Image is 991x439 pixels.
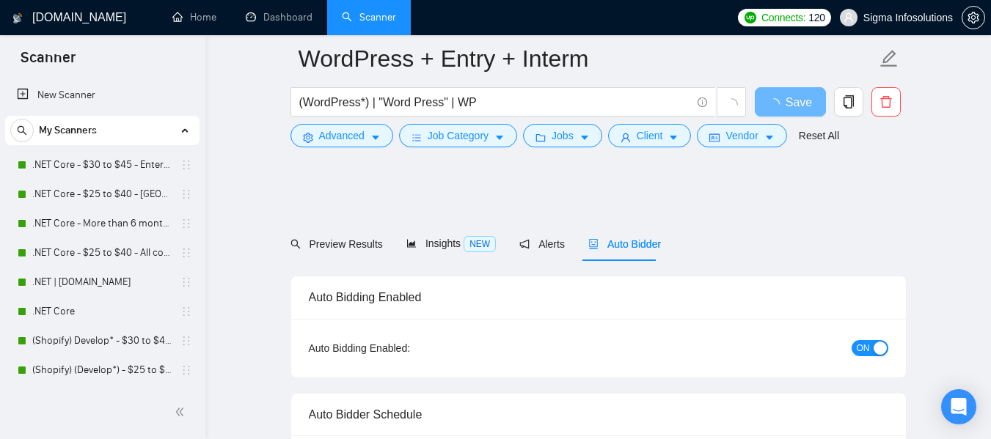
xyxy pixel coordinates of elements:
img: upwork-logo.png [745,12,756,23]
span: Job Category [428,128,489,144]
span: Client [637,128,663,144]
li: New Scanner [5,81,200,110]
span: Connects: [761,10,805,26]
span: holder [180,306,192,317]
span: 120 [808,10,824,26]
span: NEW [464,236,496,252]
span: holder [180,188,192,200]
span: caret-down [764,132,775,143]
span: caret-down [668,132,679,143]
span: copy [835,95,863,108]
span: caret-down [370,132,381,143]
span: notification [519,239,530,249]
button: setting [962,6,985,29]
span: Auto Bidder [588,238,661,250]
input: Scanner name... [299,40,877,77]
button: folderJobscaret-down [523,124,602,147]
a: New Scanner [17,81,188,110]
div: Auto Bidding Enabled [309,276,888,318]
a: setting [962,12,985,23]
span: robot [588,239,599,249]
a: (Shopify) (Develop*) - $25 to $40 - [GEOGRAPHIC_DATA] and Ocenia [32,355,172,385]
span: idcard [709,132,720,143]
span: search [290,239,301,249]
button: userClientcaret-down [608,124,692,147]
span: Scanner [9,47,87,78]
span: folder [535,132,546,143]
span: Alerts [519,238,565,250]
div: Auto Bidding Enabled: [309,340,502,356]
a: Reset All [799,128,839,144]
span: Save [786,93,812,111]
a: .NET Core - $25 to $40 - [GEOGRAPHIC_DATA] and [GEOGRAPHIC_DATA] [32,180,172,209]
span: holder [180,364,192,376]
span: setting [303,132,313,143]
span: edit [880,49,899,68]
span: user [621,132,631,143]
span: Jobs [552,128,574,144]
button: idcardVendorcaret-down [697,124,786,147]
span: Insights [406,237,496,249]
span: caret-down [579,132,590,143]
a: (Shopify) Develop* - $30 to $45 Enterprise [32,326,172,355]
span: holder [180,159,192,171]
span: My Scanners [39,116,97,145]
span: area-chart [406,238,417,248]
button: settingAdvancedcaret-down [290,124,393,147]
span: info-circle [698,97,707,107]
a: .NET Core [32,297,172,326]
span: ON [857,340,870,356]
span: loading [725,98,738,111]
span: holder [180,276,192,288]
span: holder [180,335,192,347]
span: delete [872,95,900,108]
span: loading [768,98,786,110]
a: homeHome [172,11,216,23]
a: searchScanner [342,11,396,23]
span: user [844,12,854,23]
span: search [11,125,33,136]
span: double-left [175,405,189,419]
span: holder [180,247,192,259]
button: delete [871,87,901,117]
a: .NET Core - $25 to $40 - All continents [32,238,172,268]
div: Auto Bidder Schedule [309,394,888,435]
span: bars [412,132,422,143]
button: Save [755,87,826,117]
span: setting [962,12,984,23]
div: Open Intercom Messenger [941,389,976,424]
span: Vendor [725,128,758,144]
a: .NET Core - More than 6 months of work [32,209,172,238]
span: Preview Results [290,238,383,250]
button: copy [834,87,863,117]
a: dashboardDashboard [246,11,312,23]
span: caret-down [494,132,505,143]
span: holder [180,218,192,229]
button: search [10,119,34,142]
img: logo [12,7,23,30]
button: barsJob Categorycaret-down [399,124,517,147]
a: .NET Core - $30 to $45 - Enterprise client - ROW [32,150,172,180]
a: .NET | [DOMAIN_NAME] [32,268,172,297]
input: Search Freelance Jobs... [299,93,691,111]
span: Advanced [319,128,365,144]
a: (Shopify) (Develop*) [32,385,172,414]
